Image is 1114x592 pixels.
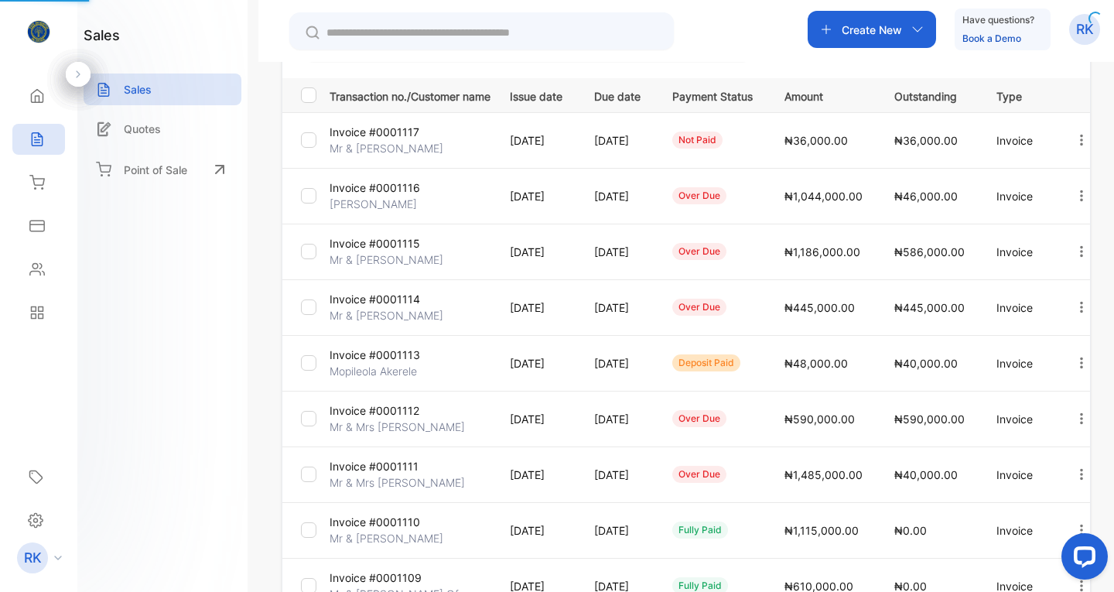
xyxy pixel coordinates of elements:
[594,411,641,427] p: [DATE]
[330,124,419,140] p: Invoice #0001117
[330,363,417,379] p: Mopileola Akerele
[784,524,859,537] span: ₦1,115,000.00
[510,355,562,371] p: [DATE]
[594,85,641,104] p: Due date
[894,301,965,314] span: ₦445,000.00
[594,522,641,539] p: [DATE]
[330,419,465,435] p: Mr & Mrs [PERSON_NAME]
[330,196,417,212] p: [PERSON_NAME]
[672,243,726,260] div: over due
[124,121,161,137] p: Quotes
[996,85,1042,104] p: Type
[894,468,958,481] span: ₦40,000.00
[784,85,863,104] p: Amount
[1049,527,1114,592] iframe: LiveChat chat widget
[672,187,726,204] div: over due
[330,402,419,419] p: Invoice #0001112
[124,81,152,98] p: Sales
[672,466,726,483] div: over due
[84,152,241,186] a: Point of Sale
[962,12,1034,28] p: Have questions?
[784,301,855,314] span: ₦445,000.00
[594,299,641,316] p: [DATE]
[27,20,50,43] img: logo
[330,347,420,363] p: Invoice #0001113
[84,113,241,145] a: Quotes
[784,245,860,258] span: ₦1,186,000.00
[894,245,965,258] span: ₦586,000.00
[894,134,958,147] span: ₦36,000.00
[784,412,855,426] span: ₦590,000.00
[996,522,1042,539] p: Invoice
[894,524,927,537] span: ₦0.00
[330,140,443,156] p: Mr & [PERSON_NAME]
[124,162,187,178] p: Point of Sale
[672,299,726,316] div: over due
[672,132,723,149] div: not paid
[996,467,1042,483] p: Invoice
[894,190,958,203] span: ₦46,000.00
[510,522,562,539] p: [DATE]
[24,548,42,568] p: RK
[84,25,120,46] h1: sales
[330,458,419,474] p: Invoice #0001111
[510,188,562,204] p: [DATE]
[330,530,443,546] p: Mr & [PERSON_NAME]
[962,33,1021,44] a: Book a Demo
[510,85,562,104] p: Issue date
[594,244,641,260] p: [DATE]
[784,357,848,370] span: ₦48,000.00
[808,11,936,48] button: Create New
[594,132,641,149] p: [DATE]
[330,235,420,252] p: Invoice #0001115
[510,467,562,483] p: [DATE]
[510,132,562,149] p: [DATE]
[510,299,562,316] p: [DATE]
[894,85,965,104] p: Outstanding
[996,188,1042,204] p: Invoice
[594,355,641,371] p: [DATE]
[84,74,241,105] a: Sales
[784,134,848,147] span: ₦36,000.00
[330,180,420,196] p: Invoice #0001116
[996,299,1042,316] p: Invoice
[672,354,740,371] div: deposit paid
[330,514,420,530] p: Invoice #0001110
[894,412,965,426] span: ₦590,000.00
[330,291,420,307] p: Invoice #0001114
[784,468,863,481] span: ₦1,485,000.00
[996,244,1042,260] p: Invoice
[594,467,641,483] p: [DATE]
[894,357,958,370] span: ₦40,000.00
[672,522,728,539] div: fully paid
[330,85,490,104] p: Transaction no./Customer name
[784,190,863,203] span: ₦1,044,000.00
[330,252,443,268] p: Mr & [PERSON_NAME]
[330,474,465,491] p: Mr & Mrs [PERSON_NAME]
[672,85,753,104] p: Payment Status
[996,355,1042,371] p: Invoice
[996,411,1042,427] p: Invoice
[1069,11,1100,48] button: RK
[594,188,641,204] p: [DATE]
[330,570,422,586] p: Invoice #0001109
[1076,19,1094,39] p: RK
[510,244,562,260] p: [DATE]
[330,307,443,323] p: Mr & [PERSON_NAME]
[996,132,1042,149] p: Invoice
[510,411,562,427] p: [DATE]
[672,410,726,427] div: over due
[842,22,902,38] p: Create New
